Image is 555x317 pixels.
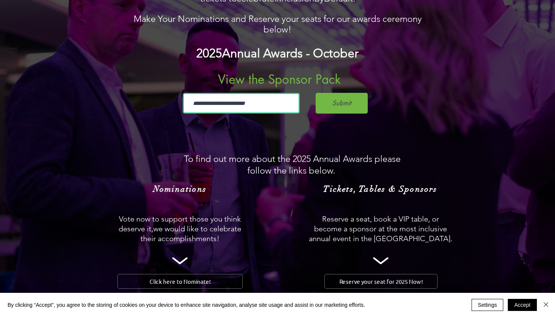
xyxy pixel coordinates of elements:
span: View the Sponsor Pack [218,71,341,88]
span: 2025 [196,46,222,60]
img: Close [541,300,550,309]
button: Close [541,299,550,311]
span: Click here to Nominate! [150,277,211,285]
span: Reserve your seat for 2025 Now! [339,277,423,285]
span: we would like to celebrate their accomplishments! [140,224,241,243]
span: To find out more about the 2025 Annual Awards please follow the links below. [184,153,401,176]
span: Submit [332,99,351,108]
span: Annual Awards - October [222,46,359,60]
a: Reserve your seat for 2025 Now! [324,274,438,289]
span: Nominations [153,184,207,194]
span: Make Your Nominations and Reserve your seats for our awards ceremony below! [134,13,422,35]
span: Tickets, Tables & Sponsors [323,184,437,194]
span: Reserve a seat, book a VIP table, or become a sponsor at the most inclusive annual event in the [... [309,214,452,243]
button: Accept [508,299,537,311]
button: Settings [472,299,504,311]
span: Vote now to support those you think deserve it, [119,214,241,233]
a: Click here to Nominate! [117,274,243,289]
span: By clicking “Accept”, you agree to the storing of cookies on your device to enhance site navigati... [8,302,365,308]
button: Submit [316,93,368,114]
